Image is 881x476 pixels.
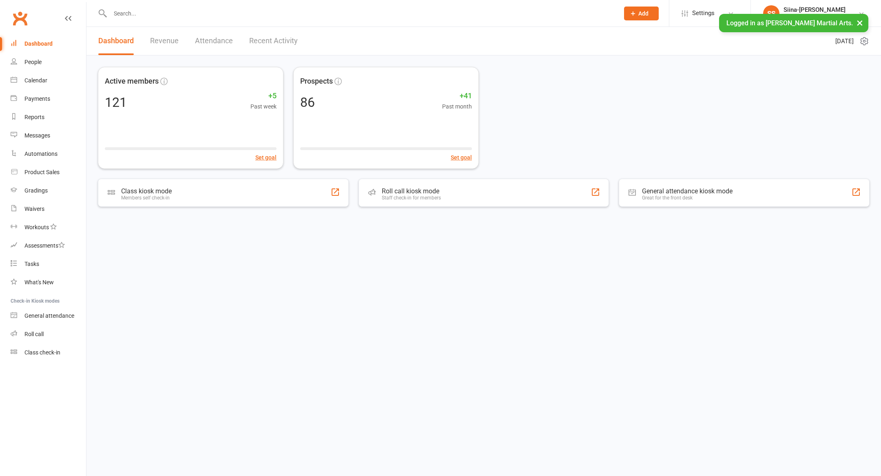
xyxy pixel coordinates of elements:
[11,145,86,163] a: Automations
[250,102,277,111] span: Past week
[852,14,867,31] button: ×
[98,27,134,55] a: Dashboard
[24,312,74,319] div: General attendance
[692,4,715,22] span: Settings
[24,261,39,267] div: Tasks
[24,95,50,102] div: Payments
[10,8,30,29] a: Clubworx
[11,53,86,71] a: People
[24,279,54,286] div: What's New
[11,126,86,145] a: Messages
[763,5,779,22] div: SS
[121,187,172,195] div: Class kiosk mode
[451,153,472,162] button: Set goal
[784,6,858,13] div: Siina-[PERSON_NAME]
[300,96,315,109] div: 86
[382,187,441,195] div: Roll call kiosk mode
[300,75,333,87] span: Prospects
[121,195,172,201] div: Members self check-in
[642,195,733,201] div: Great for the front desk
[835,36,854,46] span: [DATE]
[24,40,53,47] div: Dashboard
[784,13,858,21] div: [PERSON_NAME] Martial Arts
[442,90,472,102] span: +41
[624,7,659,20] button: Add
[24,77,47,84] div: Calendar
[24,151,58,157] div: Automations
[24,331,44,337] div: Roll call
[11,255,86,273] a: Tasks
[11,108,86,126] a: Reports
[105,96,127,109] div: 121
[24,242,65,249] div: Assessments
[11,325,86,343] a: Roll call
[24,132,50,139] div: Messages
[108,8,613,19] input: Search...
[442,102,472,111] span: Past month
[24,349,60,356] div: Class check-in
[195,27,233,55] a: Attendance
[24,187,48,194] div: Gradings
[150,27,179,55] a: Revenue
[11,90,86,108] a: Payments
[24,59,42,65] div: People
[24,114,44,120] div: Reports
[24,224,49,230] div: Workouts
[249,27,298,55] a: Recent Activity
[11,307,86,325] a: General attendance kiosk mode
[24,206,44,212] div: Waivers
[11,71,86,90] a: Calendar
[24,169,60,175] div: Product Sales
[255,153,277,162] button: Set goal
[638,10,649,17] span: Add
[105,75,159,87] span: Active members
[11,182,86,200] a: Gradings
[726,19,853,27] span: Logged in as [PERSON_NAME] Martial Arts.
[11,273,86,292] a: What's New
[382,195,441,201] div: Staff check-in for members
[11,35,86,53] a: Dashboard
[11,200,86,218] a: Waivers
[11,343,86,362] a: Class kiosk mode
[642,187,733,195] div: General attendance kiosk mode
[11,237,86,255] a: Assessments
[250,90,277,102] span: +5
[11,163,86,182] a: Product Sales
[11,218,86,237] a: Workouts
